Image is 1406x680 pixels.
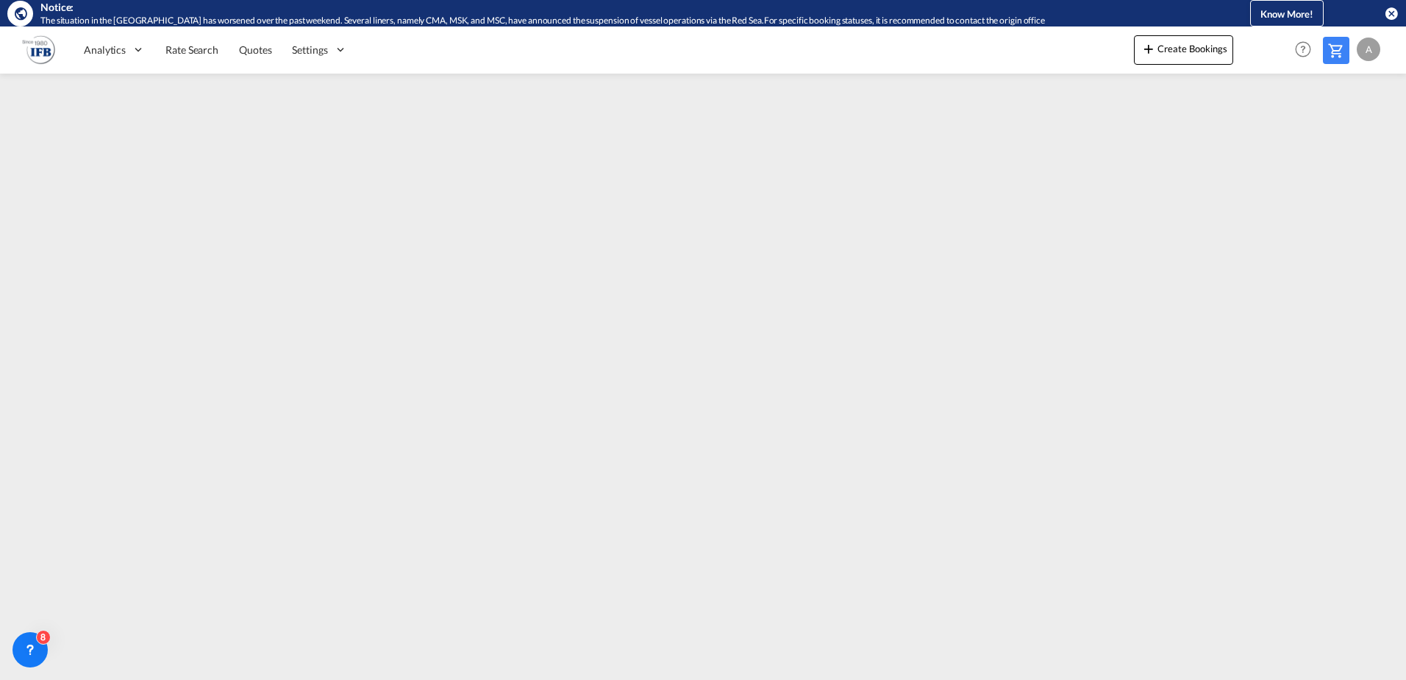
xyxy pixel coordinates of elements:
[84,43,126,57] span: Analytics
[1357,38,1380,61] div: A
[1291,37,1323,63] div: Help
[1260,8,1313,20] span: Know More!
[1134,35,1233,65] button: icon-plus 400-fgCreate Bookings
[229,26,282,74] a: Quotes
[1384,6,1399,21] button: icon-close-circle
[282,26,357,74] div: Settings
[74,26,155,74] div: Analytics
[13,6,28,21] md-icon: icon-earth
[165,43,218,56] span: Rate Search
[239,43,271,56] span: Quotes
[1140,40,1157,57] md-icon: icon-plus 400-fg
[40,15,1190,27] div: The situation in the Red Sea has worsened over the past weekend. Several liners, namely CMA, MSK,...
[22,33,55,66] img: b628ab10256c11eeb52753acbc15d091.png
[155,26,229,74] a: Rate Search
[292,43,327,57] span: Settings
[1291,37,1316,62] span: Help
